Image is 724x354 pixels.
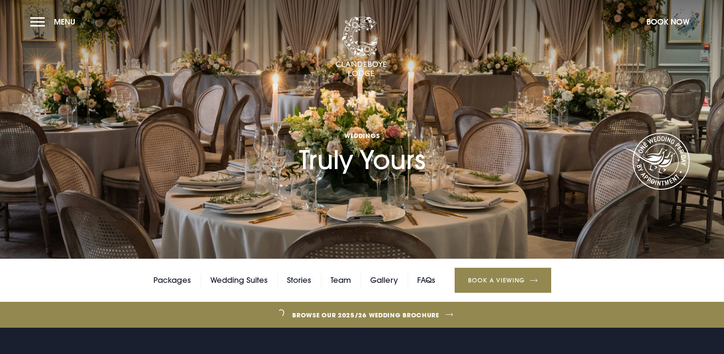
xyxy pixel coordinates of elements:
[210,274,268,287] a: Wedding Suites
[299,88,425,175] h1: Truly Yours
[153,274,191,287] a: Packages
[335,17,387,77] img: Clandeboye Lodge
[54,17,75,27] span: Menu
[30,13,80,31] button: Menu
[642,13,694,31] button: Book Now
[299,132,425,140] span: Weddings
[455,268,551,293] a: Book a Viewing
[370,274,398,287] a: Gallery
[331,274,351,287] a: Team
[417,274,435,287] a: FAQs
[287,274,311,287] a: Stories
